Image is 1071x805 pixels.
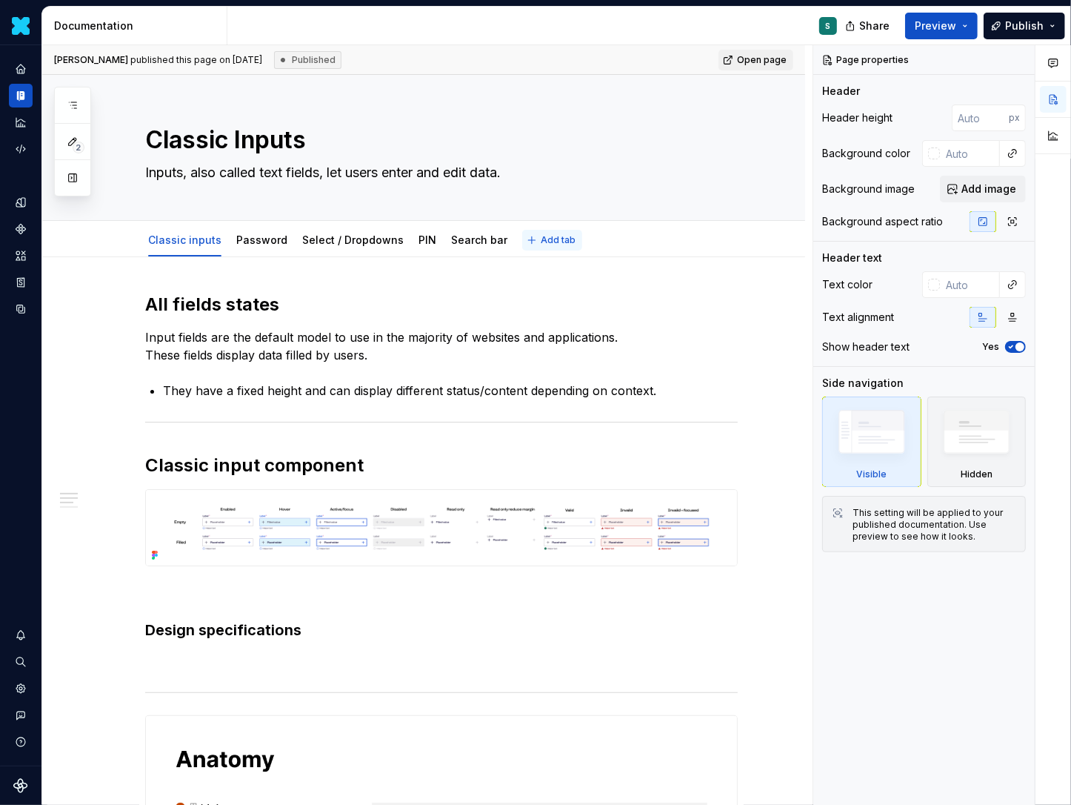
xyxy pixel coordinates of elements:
[9,703,33,727] button: Contact support
[54,54,128,65] span: [PERSON_NAME]
[822,339,910,354] div: Show header text
[822,277,873,292] div: Text color
[9,677,33,700] a: Settings
[9,84,33,107] a: Documentation
[737,54,787,66] span: Open page
[146,490,737,566] img: 357743ce-44a9-4d7f-a129-37acbaf50c0a.png
[822,397,921,487] div: Visible
[853,507,1016,543] div: This setting will be applied to your published documentation. Use preview to see how it looks.
[54,54,262,66] span: published this page on [DATE]
[940,140,1000,167] input: Auto
[163,382,738,400] p: They have a fixed height and can display different status/content depending on context.
[9,623,33,647] button: Notifications
[302,233,404,246] a: Select / Dropdowns
[148,233,221,246] a: Classic inputs
[145,328,738,364] p: Input fields are the default model to use in the majority of websites and applications. These fie...
[445,224,513,255] div: Search bar
[822,110,892,125] div: Header height
[522,230,582,251] button: Add tab
[822,310,894,325] div: Text alignment
[413,224,442,255] div: PIN
[822,251,882,265] div: Header text
[984,13,1065,39] button: Publish
[12,17,30,35] img: 8442b5b3-d95e-456d-8131-d61e917d6403.png
[856,468,887,480] div: Visible
[9,650,33,674] button: Search ⌘K
[9,110,33,134] a: Analytics
[54,19,221,33] div: Documentation
[541,234,575,246] span: Add tab
[915,19,956,33] span: Preview
[961,182,1016,196] span: Add image
[838,13,899,39] button: Share
[905,13,978,39] button: Preview
[142,224,227,255] div: Classic inputs
[9,244,33,268] a: Assets
[822,84,860,99] div: Header
[145,293,738,317] h2: All fields states
[940,271,1000,298] input: Auto
[822,214,943,229] div: Background aspect ratio
[9,191,33,214] a: Design tokens
[236,233,287,246] a: Password
[859,19,890,33] span: Share
[142,161,735,185] textarea: Inputs, also called text fields, let users enter and edit data.
[274,51,341,69] div: Published
[822,146,910,161] div: Background color
[961,468,992,480] div: Hidden
[982,341,999,353] label: Yes
[142,122,735,158] textarea: Classic Inputs
[927,397,1027,487] div: Hidden
[822,182,915,196] div: Background image
[13,778,28,793] svg: Supernova Logo
[826,20,831,32] div: S
[145,454,738,477] h2: Classic input component
[9,137,33,161] a: Code automation
[230,224,293,255] div: Password
[418,233,436,246] a: PIN
[9,297,33,321] a: Data sources
[9,217,33,241] a: Components
[145,620,738,640] h3: Design specifications
[1009,112,1020,124] p: px
[952,105,1009,131] input: Auto
[296,224,410,255] div: Select / Dropdowns
[940,176,1026,202] button: Add image
[451,233,507,246] a: Search bar
[73,142,84,153] span: 2
[9,271,33,294] a: Storybook stories
[718,50,793,70] a: Open page
[1005,19,1044,33] span: Publish
[9,57,33,81] a: Home
[822,376,904,391] div: Side navigation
